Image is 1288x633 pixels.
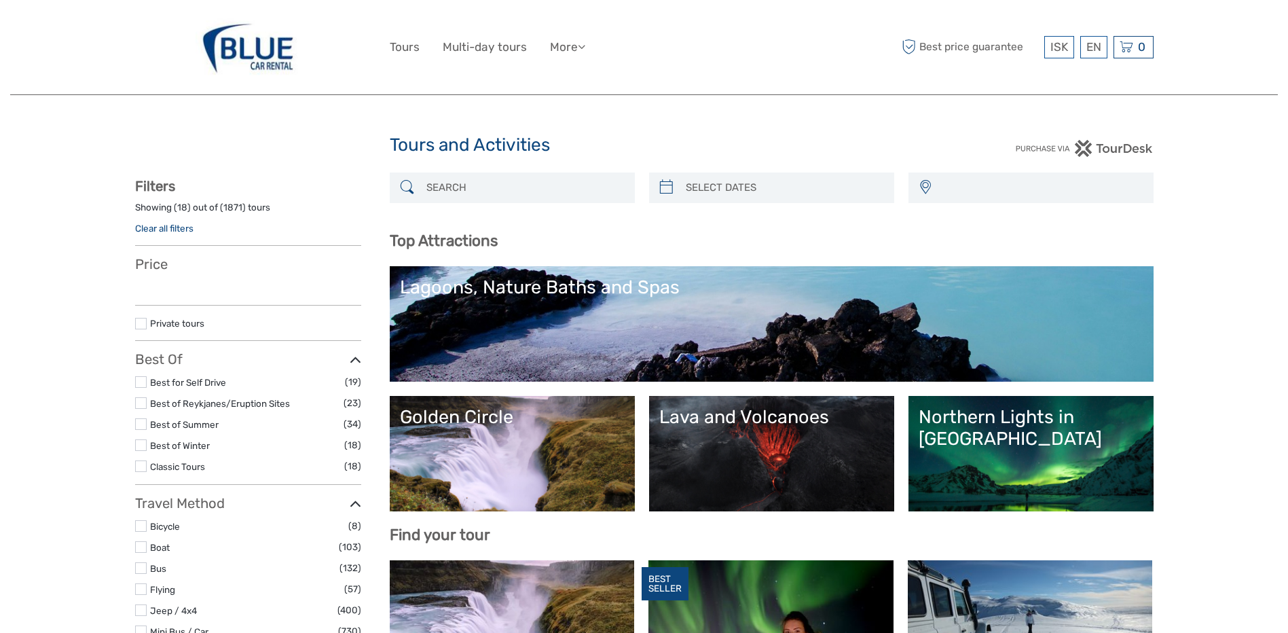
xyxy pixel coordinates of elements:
[344,395,361,411] span: (23)
[339,539,361,555] span: (103)
[443,37,527,57] a: Multi-day tours
[1050,40,1068,54] span: ISK
[150,461,205,472] a: Classic Tours
[344,458,361,474] span: (18)
[339,560,361,576] span: (132)
[390,134,899,156] h1: Tours and Activities
[390,526,490,544] b: Find your tour
[150,521,180,532] a: Bicycle
[345,374,361,390] span: (19)
[1015,140,1153,157] img: PurchaseViaTourDesk.png
[177,201,187,214] label: 18
[150,584,175,595] a: Flying
[150,605,197,616] a: Jeep / 4x4
[150,419,219,430] a: Best of Summer
[223,201,242,214] label: 1871
[135,351,361,367] h3: Best Of
[150,377,226,388] a: Best for Self Drive
[680,176,887,200] input: SELECT DATES
[899,36,1041,58] span: Best price guarantee
[135,495,361,511] h3: Travel Method
[659,406,884,501] a: Lava and Volcanoes
[135,256,361,272] h3: Price
[919,406,1143,450] div: Northern Lights in [GEOGRAPHIC_DATA]
[337,602,361,618] span: (400)
[390,37,420,57] a: Tours
[150,440,210,451] a: Best of Winter
[659,406,884,428] div: Lava and Volcanoes
[135,178,175,194] strong: Filters
[150,542,170,553] a: Boat
[400,406,625,428] div: Golden Circle
[400,276,1143,372] a: Lagoons, Nature Baths and Spas
[400,406,625,501] a: Golden Circle
[421,176,628,200] input: SEARCH
[150,318,204,329] a: Private tours
[344,416,361,432] span: (34)
[348,518,361,534] span: (8)
[150,563,166,574] a: Bus
[642,567,688,601] div: BEST SELLER
[400,276,1143,298] div: Lagoons, Nature Baths and Spas
[919,406,1143,501] a: Northern Lights in [GEOGRAPHIC_DATA]
[550,37,585,57] a: More
[344,581,361,597] span: (57)
[135,223,194,234] a: Clear all filters
[1136,40,1147,54] span: 0
[196,10,301,84] img: 327-f1504865-485a-4622-b32e-96dd980bccfc_logo_big.jpg
[344,437,361,453] span: (18)
[150,398,290,409] a: Best of Reykjanes/Eruption Sites
[390,232,498,250] b: Top Attractions
[1080,36,1107,58] div: EN
[135,201,361,222] div: Showing ( ) out of ( ) tours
